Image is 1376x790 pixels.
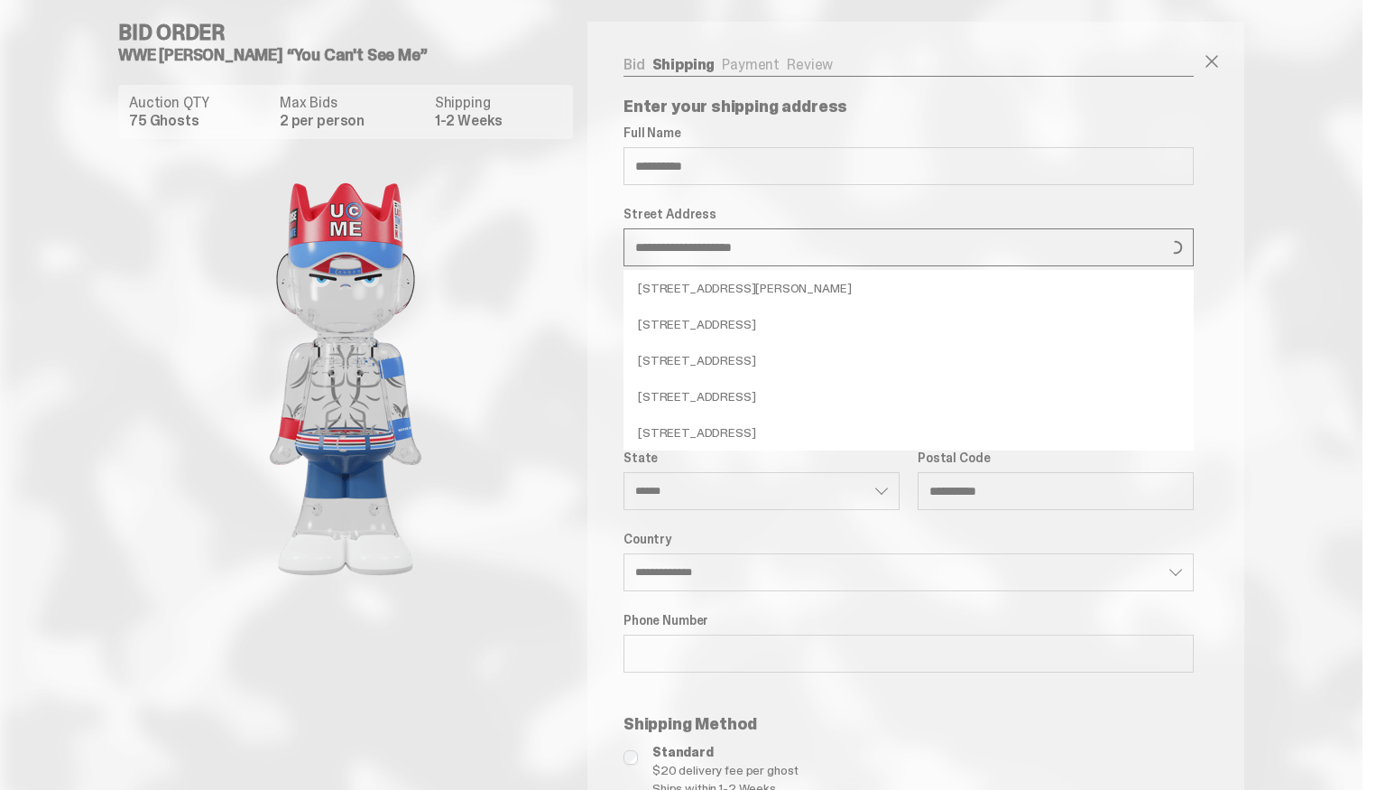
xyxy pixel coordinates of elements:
label: Street Address [623,207,1194,221]
p: Shipping Method [623,716,1194,732]
li: [STREET_ADDRESS] [623,414,1194,451]
dt: Auction QTY [129,96,269,110]
dd: 1-2 Weeks [435,114,562,128]
h5: WWE [PERSON_NAME] “You Can't See Me” [118,47,587,63]
label: Postal Code [918,451,1194,465]
dt: Shipping [435,96,562,110]
label: State [623,451,900,465]
label: Full Name [623,125,1194,140]
p: Enter your shipping address [623,98,1194,115]
a: Shipping [652,55,716,74]
li: [STREET_ADDRESS] [623,306,1194,342]
li: [STREET_ADDRESS] [623,342,1194,378]
dd: 75 Ghosts [129,114,269,128]
dt: Max Bids [280,96,424,110]
span: $20 delivery fee per ghost [652,761,1194,779]
li: [STREET_ADDRESS] [623,378,1194,414]
label: Phone Number [623,613,1194,627]
dd: 2 per person [280,114,424,128]
img: product image [165,153,526,605]
h4: Bid Order [118,22,587,43]
label: Country [623,532,1194,546]
li: [STREET_ADDRESS][PERSON_NAME] [623,270,1194,306]
span: Standard [652,743,1194,761]
a: Bid [623,55,645,74]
